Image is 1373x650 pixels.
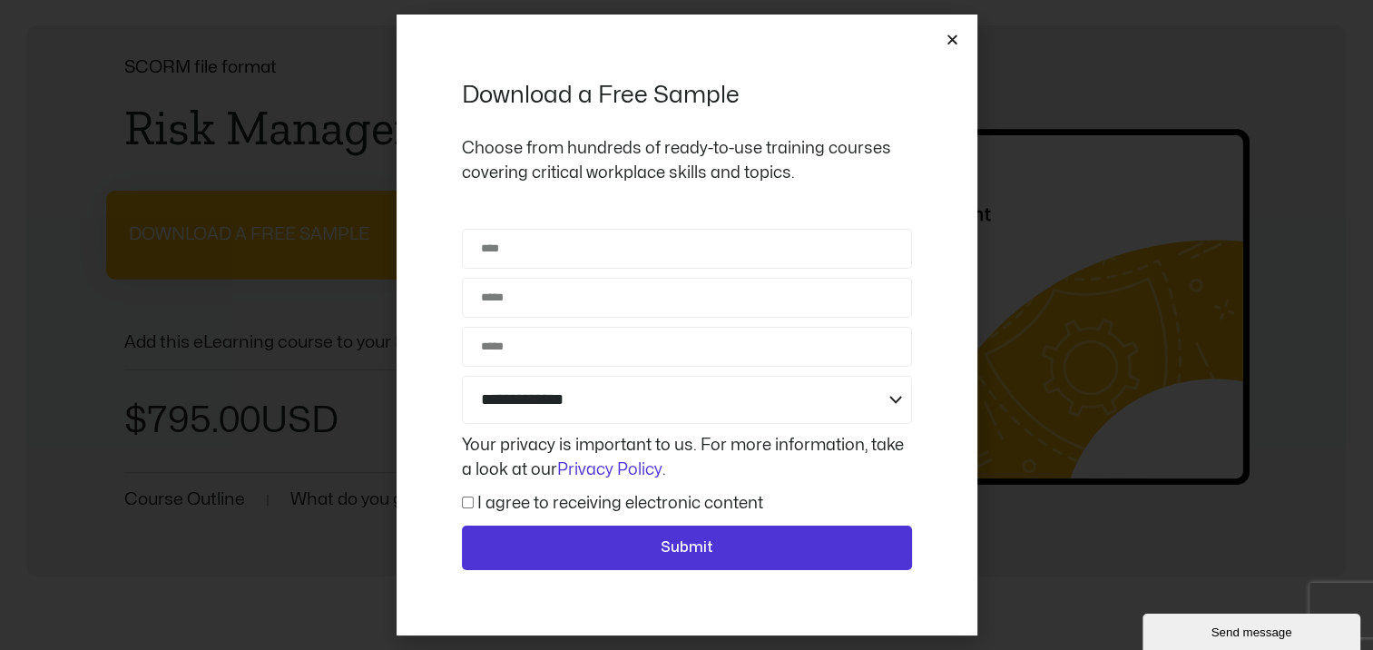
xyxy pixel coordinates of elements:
a: Close [946,33,959,46]
label: I agree to receiving electronic content [477,496,763,511]
p: Choose from hundreds of ready-to-use training courses covering critical workplace skills and topics. [462,136,912,185]
iframe: chat widget [1143,610,1364,650]
button: Submit [462,526,912,571]
div: Your privacy is important to us. For more information, take a look at our . [457,433,917,482]
span: Submit [661,537,713,560]
h2: Download a Free Sample [462,80,912,111]
a: Privacy Policy [557,462,662,478]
